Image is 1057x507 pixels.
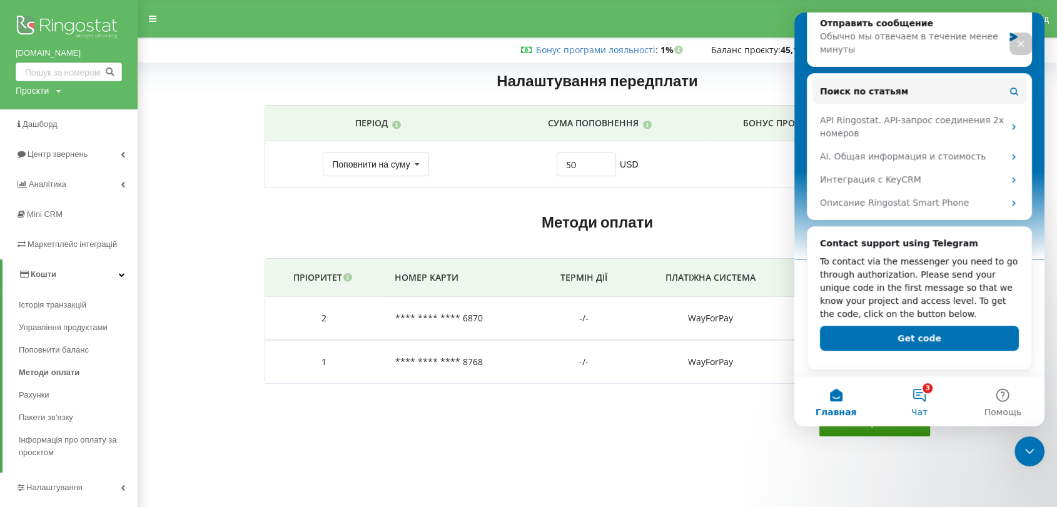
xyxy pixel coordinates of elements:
[18,66,232,91] button: Поиск по статьям
[16,47,122,59] a: [DOMAIN_NAME]
[18,179,232,202] div: Описание Ringostat Smart Phone
[16,13,122,44] img: Ringostat logo
[16,63,122,81] input: Пошук за номером
[19,344,89,356] span: Поповнити баланс
[265,297,383,340] td: 2
[781,44,824,56] strong: 45,15 USD
[26,161,210,174] div: Интеграция с KeyCRM
[26,483,83,492] span: Налаштування
[19,316,138,339] a: Управління продуктами
[720,158,918,171] div: 1%
[18,96,232,133] div: API Ringostat. API-запрос соединения 2х номеров
[26,4,209,18] div: Отправить сообщение
[355,117,388,129] p: Період
[26,243,225,308] div: To contact via the messenger you need to go through authorization. Please send your unique code i...
[265,65,930,97] h2: Налаштування передплати
[26,18,209,44] div: Обычно мы отвечаем в течение менее минуты
[19,429,138,464] a: Інформація про оплату за проєктом
[28,149,88,159] span: Центр звернень
[29,179,66,189] span: Аналiтика
[629,259,792,297] th: Платіжна система
[167,364,250,414] button: Помощь
[26,226,184,236] b: Contact support using Telegram
[19,406,138,429] a: Пакети зв'язку
[26,101,210,128] div: API Ringostat. API-запрос соединения 2х номеров
[539,297,629,340] td: -/-
[16,84,49,97] div: Проєкти
[117,395,133,404] span: Чат
[26,184,210,197] div: Описание Ringostat Smart Phone
[1014,436,1044,466] iframe: Intercom live chat
[711,44,781,56] span: Баланс проєкту:
[26,73,114,86] span: Поиск по статьям
[19,389,49,401] span: Рахунки
[791,259,905,297] th: Підписка
[629,297,792,340] td: WayForPay
[629,340,792,384] td: WayForPay
[21,395,63,404] span: Главная
[19,321,108,334] span: Управління продуктами
[19,384,138,406] a: Рахунки
[342,271,353,280] i: Гроші будуть списані з активної карти з найвищим пріоритетом(чим більше цифра - тим вище пріорите...
[19,294,138,316] a: Історія транзакцій
[3,259,138,289] a: Кошти
[539,259,629,297] th: Термін дії
[265,259,383,297] th: Пріоритет
[660,44,686,56] strong: 1%
[265,213,930,232] h2: Методи оплати
[548,117,639,129] p: Сума поповнення
[620,158,639,171] span: USD
[536,44,658,56] span: :
[19,361,138,384] a: Методи оплати
[536,44,655,56] a: Бонус програми лояльності
[23,119,58,129] span: Дашборд
[27,209,63,219] span: Mini CRM
[31,269,56,279] span: Кошти
[18,156,232,179] div: Интеграция с KeyCRM
[19,339,138,361] a: Поповнити баланс
[26,138,210,151] div: AI. Общая информация и стоимость
[26,313,225,338] button: Get code
[83,364,166,414] button: Чат
[28,239,117,249] span: Маркетплейс інтеграцій
[19,411,73,424] span: Пакети зв'язку
[18,133,232,156] div: AI. Общая информация и стоимость
[539,340,629,384] td: -/-
[743,117,886,129] p: Бонус програми лояльності
[383,259,539,297] th: Номер карти
[265,340,383,384] td: 1
[794,13,1044,426] iframe: Intercom live chat
[19,366,79,379] span: Методи оплати
[332,160,410,169] div: Поповнити на суму
[215,20,238,43] div: Закрыть
[190,395,227,404] span: Помощь
[19,434,131,459] span: Інформація про оплату за проєктом
[19,299,86,311] span: Історія транзакцій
